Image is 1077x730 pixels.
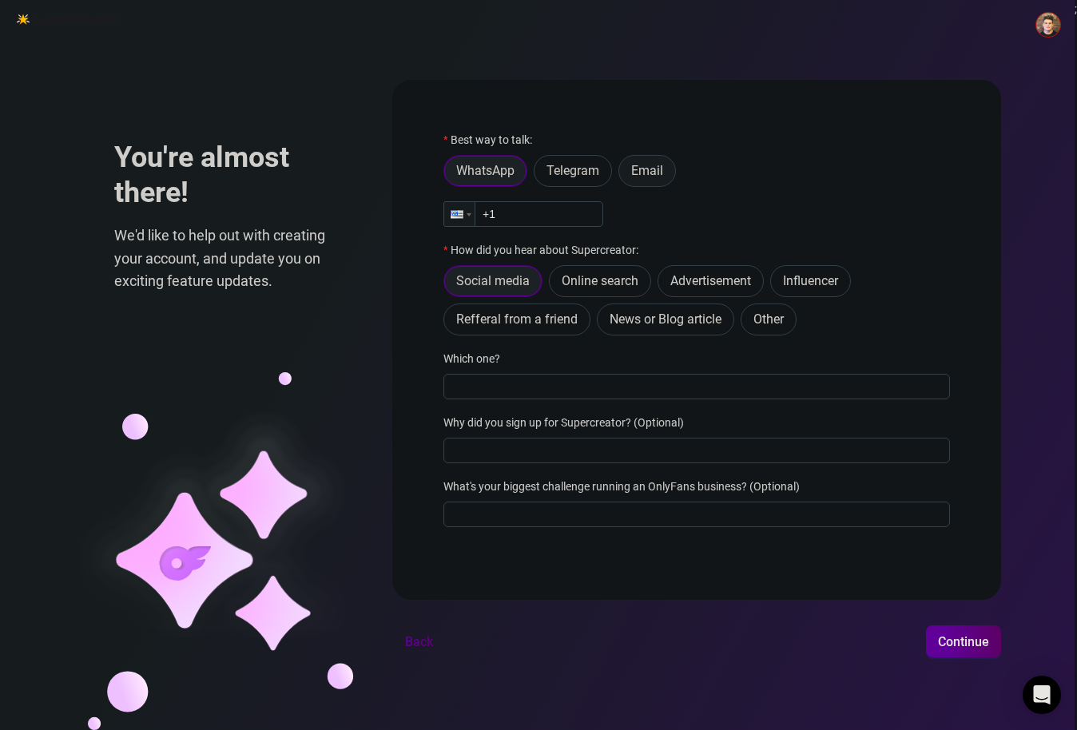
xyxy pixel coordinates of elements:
[631,163,663,178] span: Email
[443,438,950,463] input: Why did you sign up for Supercreator? (Optional)
[405,634,433,649] span: Back
[16,12,122,26] img: logo
[443,374,950,399] input: Which one?
[443,350,511,367] label: Which one?
[114,224,354,292] span: We'd like to help out with creating your account, and update you on exciting feature updates.
[392,625,446,657] button: Back
[610,311,721,327] span: News or Blog article
[546,163,599,178] span: Telegram
[456,163,515,178] span: WhatsApp
[938,634,989,649] span: Continue
[443,414,694,431] label: Why did you sign up for Supercreator? (Optional)
[443,131,542,149] label: Best way to talk:
[1036,13,1060,37] img: ACg8ocKW6uQ9o9cCD9k9Yj0Po7PVgd3y4Y-f5RxXOsC_8Q0O5xiiqEz84w=s96-c
[456,273,530,288] span: Social media
[1023,676,1061,714] div: Open Intercom Messenger
[443,502,950,527] input: What's your biggest challenge running an OnlyFans business? (Optional)
[926,625,1001,657] button: Continue
[114,141,354,210] h1: You're almost there!
[753,311,784,327] span: Other
[443,478,810,495] label: What's your biggest challenge running an OnlyFans business? (Optional)
[670,273,751,288] span: Advertisement
[783,273,838,288] span: Influencer
[443,241,649,259] label: How did you hear about Supercreator:
[444,202,475,226] div: United States: + 1
[443,201,603,227] input: 1 (702) 123-4567
[562,273,638,288] span: Online search
[456,311,578,327] span: Refferal from a friend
